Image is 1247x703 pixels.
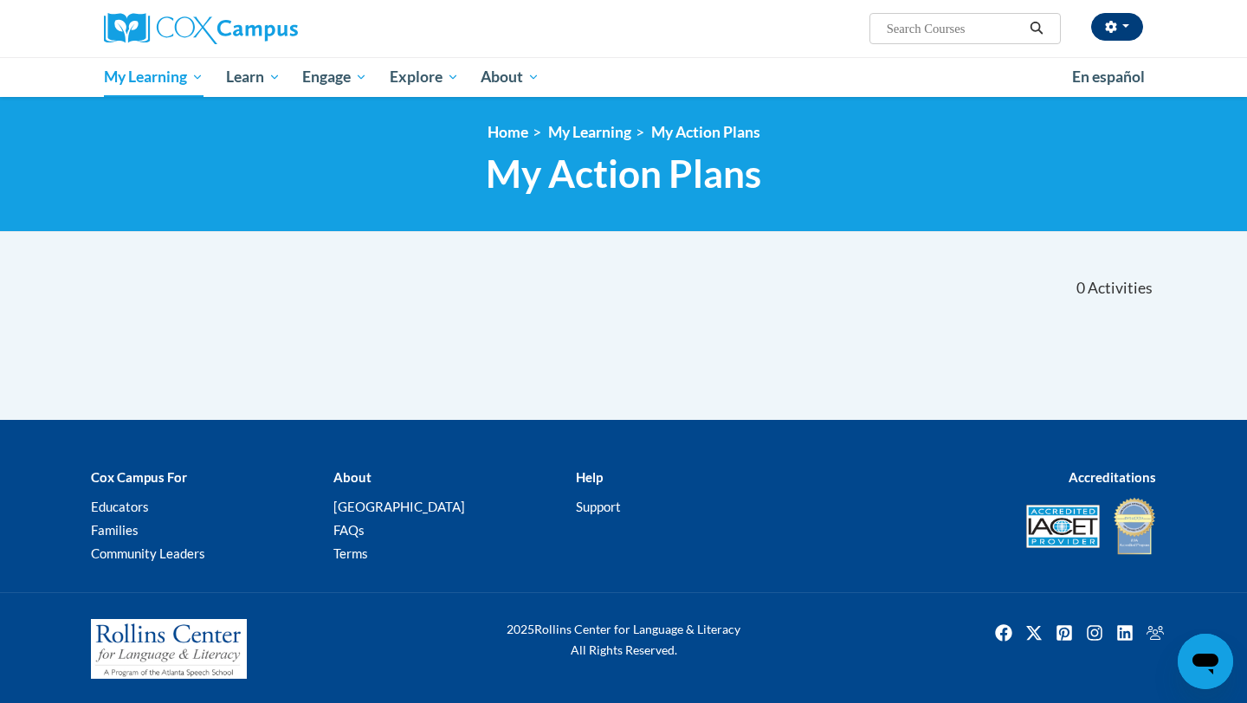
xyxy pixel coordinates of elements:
[91,469,187,485] b: Cox Campus For
[390,67,459,87] span: Explore
[486,151,761,197] span: My Action Plans
[576,469,603,485] b: Help
[333,522,365,538] a: FAQs
[488,123,528,141] a: Home
[1069,469,1156,485] b: Accreditations
[651,123,760,141] a: My Action Plans
[1141,619,1169,647] img: Facebook group icon
[1113,496,1156,557] img: IDA® Accredited
[226,67,281,87] span: Learn
[1020,619,1048,647] img: Twitter icon
[104,13,298,44] img: Cox Campus
[1081,619,1108,647] img: Instagram icon
[1020,619,1048,647] a: Twitter
[548,123,631,141] a: My Learning
[104,13,433,44] a: Cox Campus
[1072,68,1145,86] span: En español
[481,67,540,87] span: About
[378,57,470,97] a: Explore
[1050,619,1078,647] img: Pinterest icon
[1026,505,1100,548] img: Accredited IACET® Provider
[1091,13,1143,41] button: Account Settings
[507,622,534,636] span: 2025
[1088,279,1153,298] span: Activities
[1076,279,1085,298] span: 0
[91,522,139,538] a: Families
[1024,18,1050,39] button: Search
[1141,619,1169,647] a: Facebook Group
[93,57,215,97] a: My Learning
[990,619,1018,647] a: Facebook
[1050,619,1078,647] a: Pinterest
[215,57,292,97] a: Learn
[990,619,1018,647] img: Facebook icon
[78,57,1169,97] div: Main menu
[91,545,205,561] a: Community Leaders
[1061,59,1156,95] a: En español
[1111,619,1139,647] img: LinkedIn icon
[291,57,378,97] a: Engage
[1081,619,1108,647] a: Instagram
[104,67,204,87] span: My Learning
[302,67,367,87] span: Engage
[885,18,1024,39] input: Search Courses
[333,499,465,514] a: [GEOGRAPHIC_DATA]
[91,499,149,514] a: Educators
[442,619,805,661] div: Rollins Center for Language & Literacy All Rights Reserved.
[1178,634,1233,689] iframe: Button to launch messaging window
[333,469,372,485] b: About
[576,499,621,514] a: Support
[1111,619,1139,647] a: Linkedin
[470,57,552,97] a: About
[91,619,247,680] img: Rollins Center for Language & Literacy - A Program of the Atlanta Speech School
[333,545,368,561] a: Terms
